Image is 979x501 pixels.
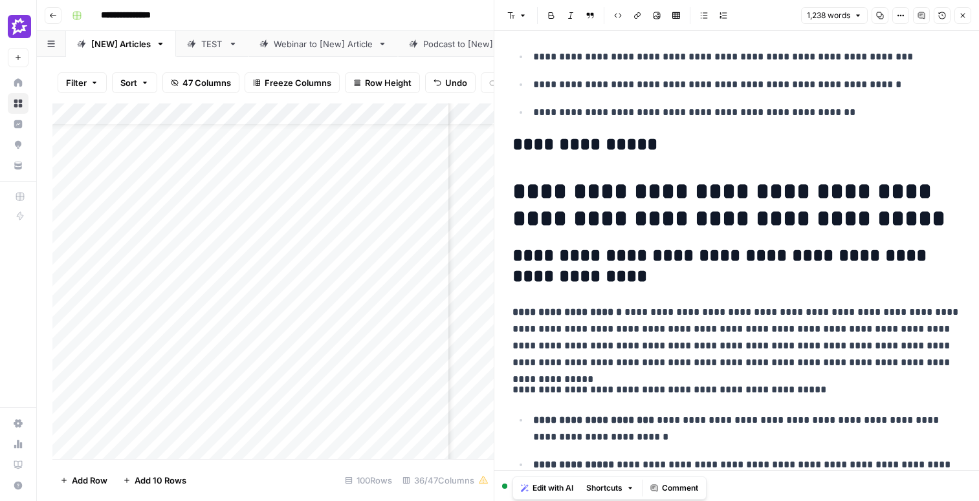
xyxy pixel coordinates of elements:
[8,134,28,155] a: Opportunities
[58,72,107,93] button: Filter
[365,76,412,89] span: Row Height
[516,480,578,496] button: Edit with AI
[8,114,28,134] a: Insights
[112,72,157,93] button: Sort
[8,454,28,475] a: Learning Hub
[265,76,331,89] span: Freeze Columns
[66,31,176,57] a: [NEW] Articles
[807,10,850,21] span: 1,238 words
[162,72,239,93] button: 47 Columns
[8,10,28,43] button: Workspace: Gong
[120,76,137,89] span: Sort
[8,155,28,176] a: Your Data
[66,76,87,89] span: Filter
[201,37,223,50] div: TEST
[91,37,151,50] div: [NEW] Articles
[423,37,522,50] div: Podcast to [New] Article
[345,72,420,93] button: Row Height
[502,480,971,492] div: 1 user editing this cell
[245,72,340,93] button: Freeze Columns
[581,480,639,496] button: Shortcuts
[52,470,115,491] button: Add Row
[115,470,194,491] button: Add 10 Rows
[72,474,107,487] span: Add Row
[274,37,373,50] div: Webinar to [New] Article
[340,470,397,491] div: 100 Rows
[8,475,28,496] button: Help + Support
[8,72,28,93] a: Home
[645,480,703,496] button: Comment
[248,31,398,57] a: Webinar to [New] Article
[8,413,28,434] a: Settings
[662,482,698,494] span: Comment
[135,474,186,487] span: Add 10 Rows
[801,7,868,24] button: 1,238 words
[8,15,31,38] img: Gong Logo
[8,93,28,114] a: Browse
[586,482,622,494] span: Shortcuts
[8,434,28,454] a: Usage
[398,31,547,57] a: Podcast to [New] Article
[445,76,467,89] span: Undo
[425,72,476,93] button: Undo
[176,31,248,57] a: TEST
[397,470,494,491] div: 36/47 Columns
[533,482,573,494] span: Edit with AI
[182,76,231,89] span: 47 Columns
